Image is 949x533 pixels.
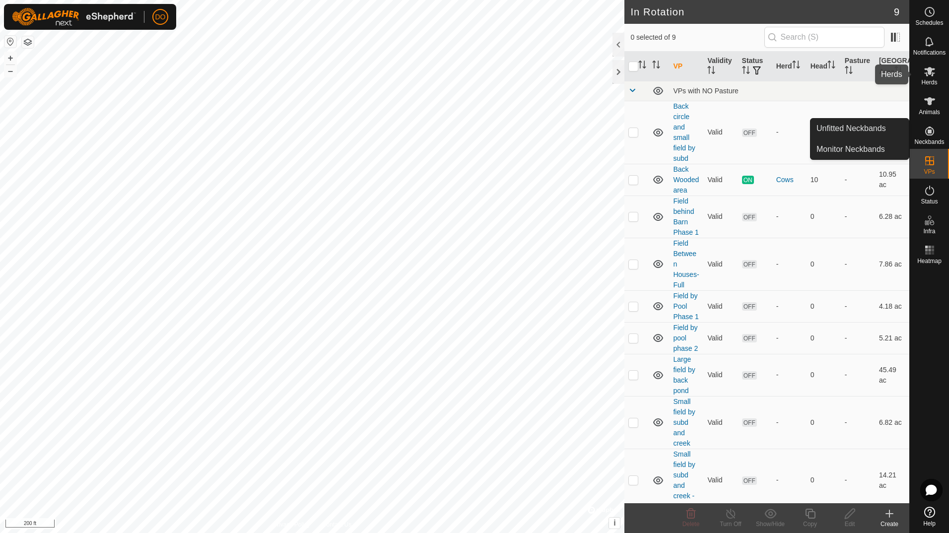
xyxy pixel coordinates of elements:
td: - [841,322,875,354]
span: Animals [919,109,940,115]
div: Edit [830,520,870,529]
td: Valid [703,449,738,512]
td: Valid [703,238,738,290]
span: DO [155,12,166,22]
th: Validity [703,52,738,81]
div: - [776,301,803,312]
td: - [841,101,875,164]
td: 0 [807,101,841,164]
td: - [841,449,875,512]
span: OFF [742,371,757,380]
img: Gallagher Logo [12,8,136,26]
div: Copy [790,520,830,529]
td: Valid [703,164,738,196]
span: Delete [682,521,700,528]
td: Valid [703,354,738,396]
p-sorticon: Activate to sort [707,67,715,75]
th: Herd [772,52,807,81]
a: Large field by back pond [673,355,695,395]
span: Notifications [913,50,946,56]
span: Herds [921,79,937,85]
td: 0 [807,354,841,396]
a: Small field by subd and creek -phase 2 [673,450,698,510]
td: 45.49 ac [875,354,909,396]
th: VP [669,52,703,81]
th: [GEOGRAPHIC_DATA] Area [875,52,909,81]
a: Back Wooded area [673,165,699,194]
a: Monitor Neckbands [811,139,909,159]
button: Map Layers [22,36,34,48]
span: OFF [742,302,757,311]
a: Unfitted Neckbands [811,119,909,138]
td: 14.21 ac [875,449,909,512]
div: - [776,259,803,269]
span: Heatmap [917,258,942,264]
td: - [841,164,875,196]
div: - [776,475,803,485]
div: Create [870,520,909,529]
a: Small field by subd and creek [673,398,695,447]
div: - [776,333,803,343]
p-sorticon: Activate to sort [652,62,660,70]
td: - [841,238,875,290]
button: – [4,65,16,77]
td: Valid [703,101,738,164]
a: Field Between Houses-Full [673,239,699,289]
div: - [776,417,803,428]
div: Cows [776,175,803,185]
a: Privacy Policy [273,520,310,529]
h2: In Rotation [630,6,893,18]
span: OFF [742,129,757,137]
td: 10 [807,164,841,196]
td: - [841,196,875,238]
td: Valid [703,396,738,449]
a: Help [910,503,949,531]
span: Unfitted Neckbands [816,123,886,134]
button: i [609,518,620,529]
button: Reset Map [4,36,16,48]
span: Infra [923,228,935,234]
td: 0 [807,290,841,322]
a: Field by Pool Phase 1 [673,292,698,321]
span: Neckbands [914,139,944,145]
span: i [613,519,615,527]
td: 5.21 ac [875,322,909,354]
td: 0 [807,196,841,238]
td: 0 [807,396,841,449]
span: ON [742,176,754,184]
button: + [4,52,16,64]
div: VPs with NO Pasture [673,87,905,95]
span: Help [923,521,936,527]
td: Valid [703,322,738,354]
div: Show/Hide [750,520,790,529]
input: Search (S) [764,27,884,48]
p-sorticon: Activate to sort [894,67,902,75]
a: Field behind Barn Phase 1 [673,197,698,236]
a: Field by pool phase 2 [673,324,698,352]
td: - [841,354,875,396]
td: 14.38 ac [875,101,909,164]
a: Back circle and small field by subd [673,102,695,162]
span: 9 [894,4,899,19]
div: - [776,211,803,222]
a: Contact Us [322,520,351,529]
p-sorticon: Activate to sort [638,62,646,70]
td: 6.82 ac [875,396,909,449]
span: VPs [924,169,935,175]
td: 0 [807,449,841,512]
span: OFF [742,213,757,221]
span: Status [921,199,938,204]
td: Valid [703,290,738,322]
th: Head [807,52,841,81]
td: 6.28 ac [875,196,909,238]
span: OFF [742,418,757,427]
span: OFF [742,476,757,485]
td: 10.95 ac [875,164,909,196]
p-sorticon: Activate to sort [742,67,750,75]
span: OFF [742,260,757,268]
td: - [841,396,875,449]
p-sorticon: Activate to sort [845,67,853,75]
td: 7.86 ac [875,238,909,290]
